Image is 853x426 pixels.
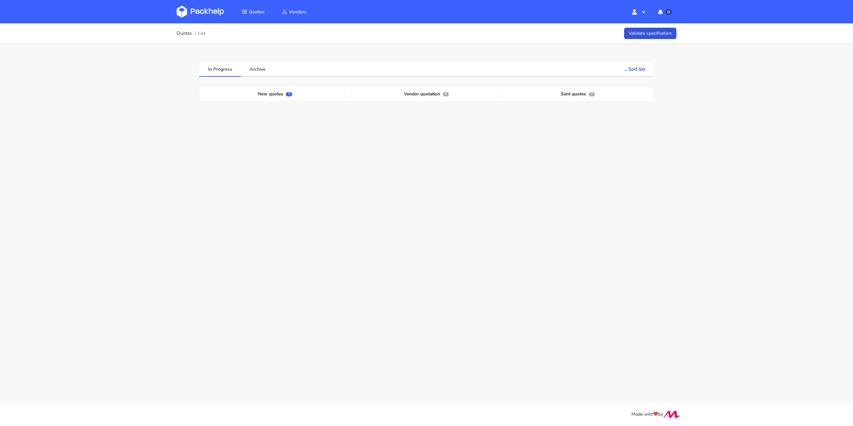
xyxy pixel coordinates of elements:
a: In Progress [199,61,241,76]
a: Quotes [234,6,273,18]
span: 0 [665,9,672,15]
img: Dashboard [177,6,224,18]
button: 0 [653,6,676,18]
img: Move Closer [663,411,680,418]
span: 0 [443,92,449,96]
span: List [198,31,206,36]
span: 0 [286,92,292,96]
a: Validate specification [624,28,676,39]
div: Vendor quotation [351,89,502,99]
span: Quotes [249,9,265,15]
div: Made with by [168,411,685,418]
span: Vendors [289,9,307,15]
a: Vendors [274,6,315,18]
a: Quotes [177,31,192,36]
nav: breadcrumb [177,27,206,40]
a: Archive [241,61,274,76]
span: 0 [589,92,595,96]
button: ... Sort list [615,61,654,76]
div: Sent quotes [502,89,653,99]
div: New quotes [200,89,351,99]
